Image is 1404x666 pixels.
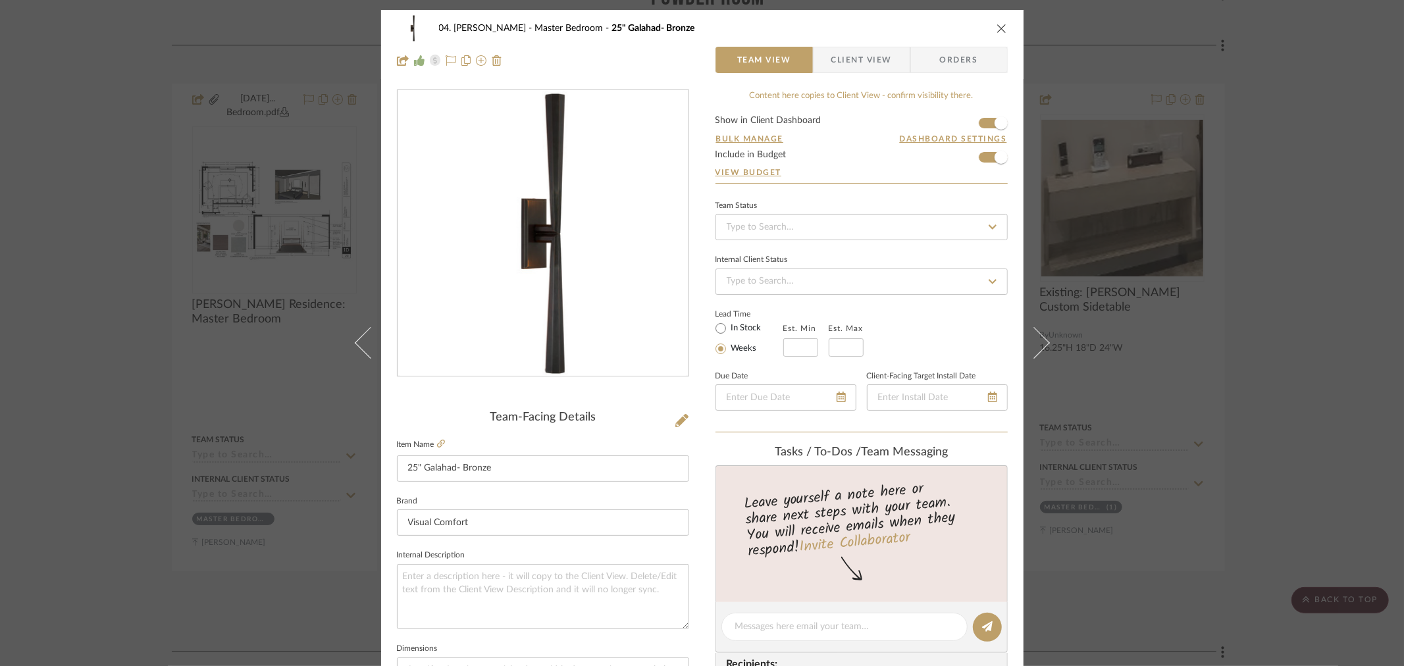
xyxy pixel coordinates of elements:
[715,90,1008,103] div: Content here copies to Client View - confirm visibility there.
[397,455,689,482] input: Enter Item Name
[715,167,1008,178] a: View Budget
[715,320,783,357] mat-radio-group: Select item type
[714,474,1009,563] div: Leave yourself a note here or share next steps with your team. You will receive emails when they ...
[715,384,856,411] input: Enter Due Date
[397,509,689,536] input: Enter Brand
[397,646,438,652] label: Dimensions
[775,446,861,458] span: Tasks / To-Dos /
[400,91,686,376] img: da494ae9-a4e1-4f91-bf92-3e016112de6d_436x436.jpg
[715,269,1008,295] input: Type to Search…
[715,133,785,145] button: Bulk Manage
[612,24,695,33] span: 25" Galahad- Bronze
[397,498,418,505] label: Brand
[867,373,976,380] label: Client-Facing Target Install Date
[715,446,1008,460] div: team Messaging
[783,324,817,333] label: Est. Min
[831,47,892,73] span: Client View
[737,47,791,73] span: Team View
[535,24,612,33] span: Master Bedroom
[439,24,535,33] span: 04. [PERSON_NAME]
[715,203,758,209] div: Team Status
[715,308,783,320] label: Lead Time
[397,439,445,450] label: Item Name
[715,373,748,380] label: Due Date
[397,552,465,559] label: Internal Description
[729,343,757,355] label: Weeks
[899,133,1008,145] button: Dashboard Settings
[729,322,762,334] label: In Stock
[715,257,788,263] div: Internal Client Status
[492,55,502,66] img: Remove from project
[925,47,993,73] span: Orders
[715,214,1008,240] input: Type to Search…
[996,22,1008,34] button: close
[867,384,1008,411] input: Enter Install Date
[798,526,910,559] a: Invite Collaborator
[397,411,689,425] div: Team-Facing Details
[397,15,429,41] img: da494ae9-a4e1-4f91-bf92-3e016112de6d_48x40.jpg
[829,324,864,333] label: Est. Max
[398,91,689,376] div: 0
